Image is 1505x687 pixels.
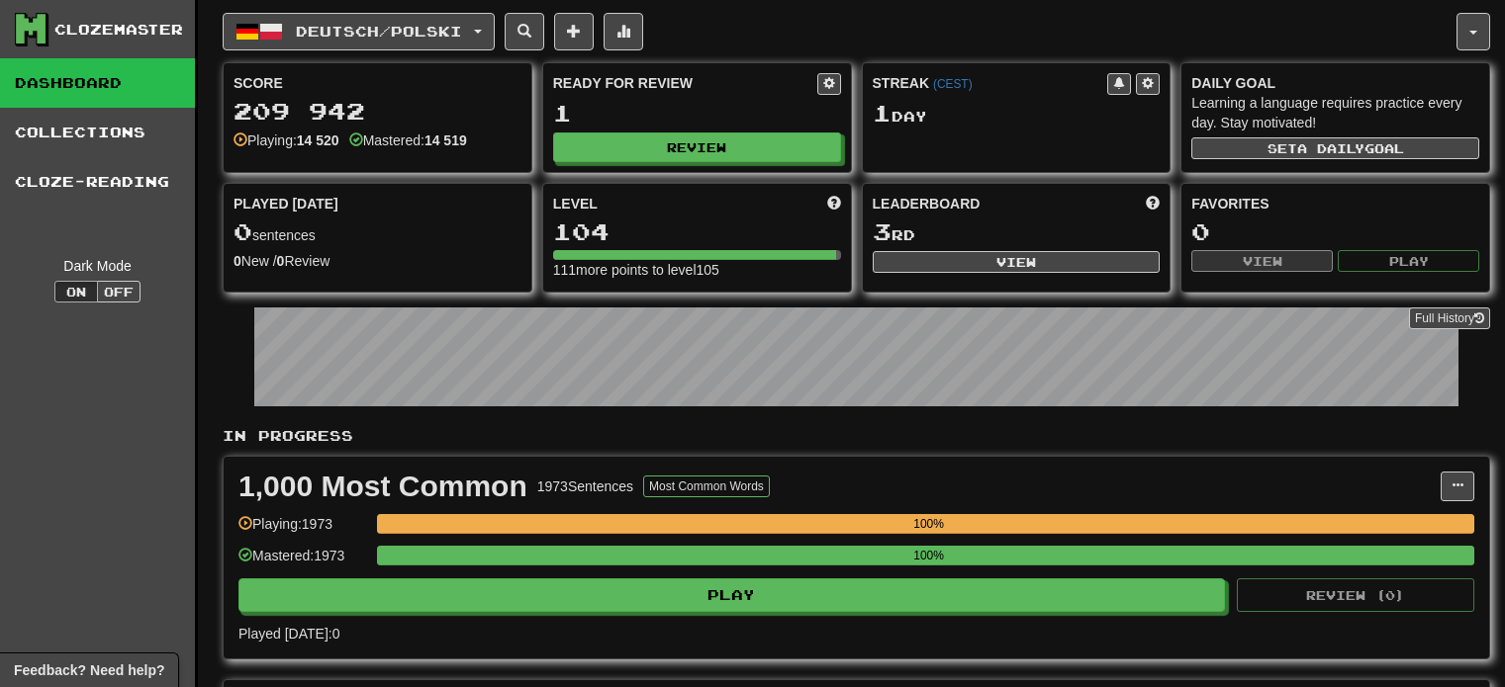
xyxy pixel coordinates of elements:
div: Mastered: [349,130,467,150]
button: More stats [604,13,643,50]
strong: 14 519 [424,132,467,148]
a: (CEST) [933,77,973,91]
strong: 0 [234,253,241,269]
span: This week in points, UTC [1146,194,1160,214]
div: sentences [234,219,521,245]
div: Dark Mode [15,256,180,276]
span: Level [553,194,598,214]
span: Played [DATE]: 0 [238,626,339,642]
span: Leaderboard [873,194,981,214]
span: Deutsch / Polski [296,23,462,40]
button: Search sentences [505,13,544,50]
button: Review (0) [1237,578,1474,612]
button: View [1191,250,1333,272]
div: 1 [553,101,841,126]
div: Daily Goal [1191,73,1479,93]
div: Learning a language requires practice every day. Stay motivated! [1191,93,1479,132]
div: 1973 Sentences [537,476,633,496]
div: rd [873,219,1161,245]
div: 1,000 Most Common [238,472,527,501]
span: Played [DATE] [234,194,338,214]
button: Deutsch/Polski [223,13,495,50]
button: Play [238,578,1225,612]
div: Playing: 1973 [238,514,367,547]
div: 0 [1191,219,1479,244]
span: a daily [1297,141,1364,155]
a: Full History [1409,307,1490,329]
div: 104 [553,219,841,244]
button: Play [1338,250,1479,272]
button: View [873,251,1161,273]
div: Mastered: 1973 [238,546,367,578]
button: Add sentence to collection [554,13,594,50]
div: Playing: [234,130,339,150]
button: Review [553,132,841,162]
button: Off [97,281,141,302]
div: Favorites [1191,194,1479,214]
span: Open feedback widget [14,660,164,680]
div: Ready for Review [553,73,817,93]
div: 209 942 [234,99,521,124]
span: 1 [873,99,892,127]
div: 100% [383,546,1474,565]
div: Streak [873,73,1108,93]
strong: 14 520 [297,132,339,148]
div: Score [234,73,521,93]
div: New / Review [234,251,521,271]
span: Score more points to level up [827,194,841,214]
button: Most Common Words [643,475,770,497]
button: On [54,281,98,302]
button: Seta dailygoal [1191,137,1479,159]
span: 0 [234,217,252,245]
div: 100% [383,514,1474,534]
p: In Progress [223,426,1490,446]
div: 111 more points to level 105 [553,260,841,280]
div: Clozemaster [54,20,183,40]
div: Day [873,101,1161,127]
strong: 0 [277,253,285,269]
span: 3 [873,217,892,245]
